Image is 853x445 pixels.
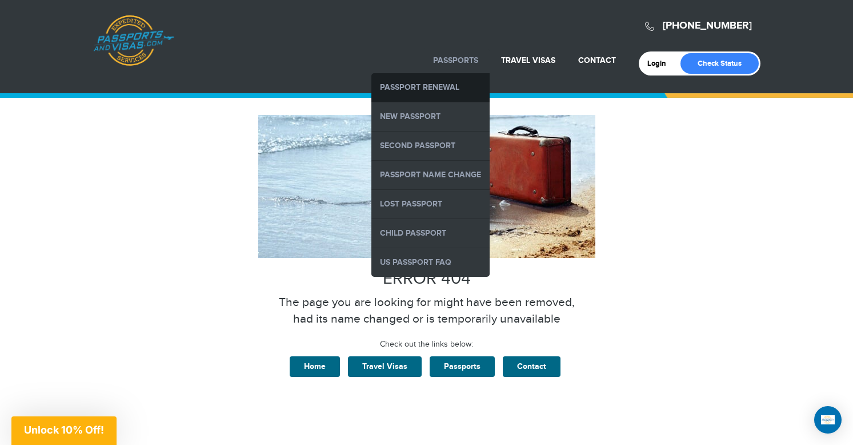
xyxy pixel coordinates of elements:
[84,269,770,288] h2: ERROR 404
[430,356,495,377] a: Passports
[814,406,842,434] div: Open Intercom Messenger
[663,19,752,32] a: [PHONE_NUMBER]
[647,59,674,68] a: Login
[371,219,490,248] a: Child Passport
[680,53,759,74] a: Check Status
[371,161,490,189] a: Passport Name Change
[258,115,595,258] img: 404.jpg
[503,356,560,377] a: Contact
[371,102,490,131] a: New Passport
[433,55,478,65] a: Passports
[93,15,174,66] a: Passports & [DOMAIN_NAME]
[501,55,555,65] a: Travel Visas
[371,132,490,160] a: Second Passport
[84,339,770,351] p: Check out the links below:
[371,73,490,102] a: Passport Renewal
[348,356,422,377] a: Travel Visas
[11,416,117,445] div: Unlock 10% Off!
[84,294,770,328] p: The page you are looking for might have been removed, had its name changed or is temporarily unav...
[578,55,616,65] a: Contact
[24,424,104,436] span: Unlock 10% Off!
[371,190,490,218] a: Lost Passport
[371,248,490,277] a: US Passport FAQ
[290,356,340,377] a: Home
